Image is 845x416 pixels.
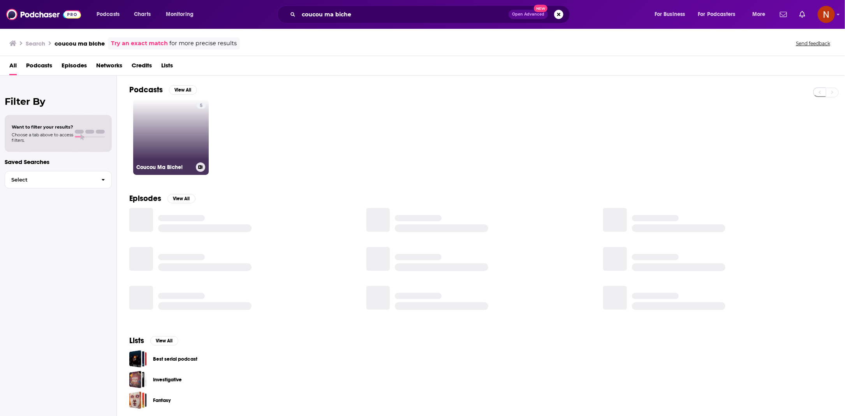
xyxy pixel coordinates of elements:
button: Open AdvancedNew [509,10,548,19]
button: open menu [693,8,747,21]
a: Show notifications dropdown [777,8,790,21]
a: Show notifications dropdown [796,8,808,21]
span: More [752,9,766,20]
span: Open Advanced [512,12,544,16]
a: Credits [132,59,152,75]
button: open menu [91,8,130,21]
button: Send feedback [794,40,833,47]
a: investigative [153,375,182,384]
a: Fantasy [153,396,171,405]
a: Try an exact match [111,39,168,48]
a: Lists [161,59,173,75]
a: All [9,59,17,75]
button: Show profile menu [818,6,835,23]
a: 5Coucou Ma Biche! [133,99,209,175]
h3: Search [26,40,45,47]
button: View All [150,336,178,345]
a: Podcasts [26,59,52,75]
span: Want to filter your results? [12,124,73,130]
div: Search podcasts, credits, & more... [285,5,577,23]
a: ListsView All [129,336,178,345]
button: View All [169,85,197,95]
h2: Podcasts [129,85,163,95]
input: Search podcasts, credits, & more... [299,8,509,21]
span: For Podcasters [698,9,736,20]
span: Logged in as AdelNBM [818,6,835,23]
a: EpisodesView All [129,194,195,203]
button: Select [5,171,112,189]
a: Networks [96,59,122,75]
p: Saved Searches [5,158,112,166]
span: New [534,5,548,12]
a: Best serial podcast [153,355,197,363]
a: PodcastsView All [129,85,197,95]
span: Monitoring [166,9,194,20]
h2: Filter By [5,96,112,107]
h2: Lists [129,336,144,345]
span: for more precise results [169,39,237,48]
span: 5 [200,102,202,110]
a: investigative [129,371,147,388]
button: open menu [160,8,204,21]
a: Fantasy [129,391,147,409]
a: 5 [197,102,206,109]
button: open menu [649,8,695,21]
img: User Profile [818,6,835,23]
h3: coucou ma biche [55,40,105,47]
a: Best serial podcast [129,350,147,368]
h3: Coucou Ma Biche! [136,164,193,171]
button: View All [167,194,195,203]
a: Episodes [62,59,87,75]
span: Select [5,177,95,182]
h2: Episodes [129,194,161,203]
span: Choose a tab above to access filters. [12,132,73,143]
span: Charts [134,9,151,20]
button: open menu [747,8,775,21]
span: Podcasts [97,9,120,20]
img: Podchaser - Follow, Share and Rate Podcasts [6,7,81,22]
a: Charts [129,8,155,21]
span: For Business [655,9,685,20]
